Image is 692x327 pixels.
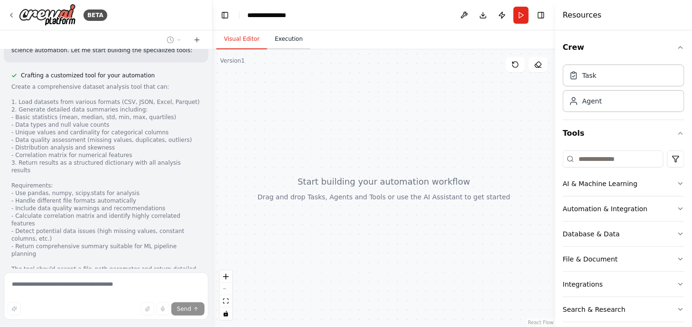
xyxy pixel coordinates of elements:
div: Agent [582,96,602,106]
button: Database & Data [563,222,684,246]
button: Search & Research [563,297,684,322]
div: Crew [563,61,684,120]
button: Integrations [563,272,684,297]
button: Hide left sidebar [218,9,232,22]
button: Crew [563,34,684,61]
button: Upload files [141,302,154,316]
span: Crafting a customized tool for your automation [21,72,155,79]
button: Execution [267,29,310,49]
button: Switch to previous chat [163,34,186,46]
button: Start a new chat [189,34,205,46]
button: Improve this prompt [8,302,21,316]
div: Database & Data [563,229,620,239]
div: Integrations [563,280,603,289]
button: Visual Editor [216,29,267,49]
button: zoom in [220,271,232,283]
span: Send [177,305,191,313]
button: Automation & Integration [563,196,684,221]
button: fit view [220,295,232,308]
button: Send [171,302,205,316]
button: AI & Machine Learning [563,171,684,196]
div: File & Document [563,254,618,264]
div: Task [582,71,597,80]
a: React Flow attribution [528,320,554,325]
div: AI & Machine Learning [563,179,637,188]
div: Create a comprehensive dataset analysis tool that can: 1. Load datasets from various formats (CSV... [11,83,201,280]
div: Automation & Integration [563,204,648,214]
img: Logo [19,4,76,26]
button: Click to speak your automation idea [156,302,169,316]
button: Hide right sidebar [534,9,548,22]
button: Tools [563,120,684,147]
div: Search & Research [563,305,626,314]
button: toggle interactivity [220,308,232,320]
button: File & Document [563,247,684,271]
div: Version 1 [220,57,245,65]
h4: Resources [563,9,602,21]
div: BETA [84,9,107,21]
button: zoom out [220,283,232,295]
nav: breadcrumb [247,10,294,20]
div: React Flow controls [220,271,232,320]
